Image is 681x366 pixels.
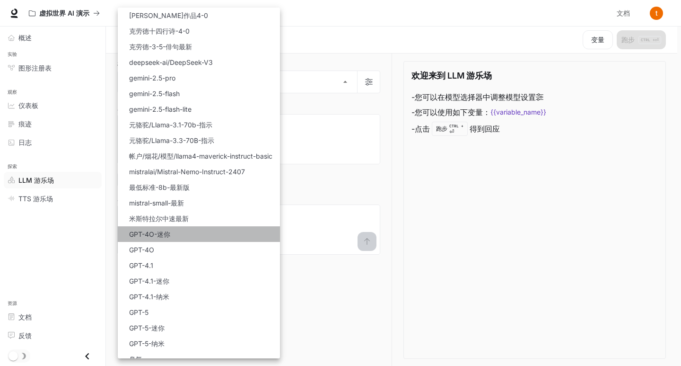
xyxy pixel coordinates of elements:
font: GPT-4.1-纳米 [129,293,169,301]
font: GPT-5-迷你 [129,324,165,332]
font: mistralai/Mistral-Nemo-Instruct-2407 [129,168,245,176]
font: GPT-5-纳米 [129,339,165,348]
font: 米斯特拉尔中速最新 [129,214,189,223]
font: 克劳德十四行诗-4-0 [129,27,190,35]
font: 最低标准-8b-最新版 [129,183,190,191]
font: 臭氧 [129,355,142,363]
font: 克劳德-3-5-俳句最新 [129,43,192,51]
font: 元骆驼/Llama-3.1-70b-指示 [129,121,212,129]
font: deepseek-ai/DeepSeek-V3 [129,58,213,66]
font: GPT-4.1-迷你 [129,277,169,285]
font: GPT-5 [129,308,148,316]
font: mistral-small-最新 [129,199,184,207]
font: gemini-2.5-flash [129,89,180,98]
font: [PERSON_NAME]作品4-0 [129,11,208,19]
font: 元骆驼/Llama-3.3-70B-指示 [129,136,214,144]
font: GPT-4O [129,246,154,254]
font: GPT-4O-迷你 [129,230,170,238]
font: 帐户/烟花/模型/llama4-maverick-instruct-basic [129,152,272,160]
font: gemini-2.5-flash-lite [129,105,192,113]
font: gemini-2.5-pro [129,74,175,82]
font: GPT-4.1 [129,261,153,269]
